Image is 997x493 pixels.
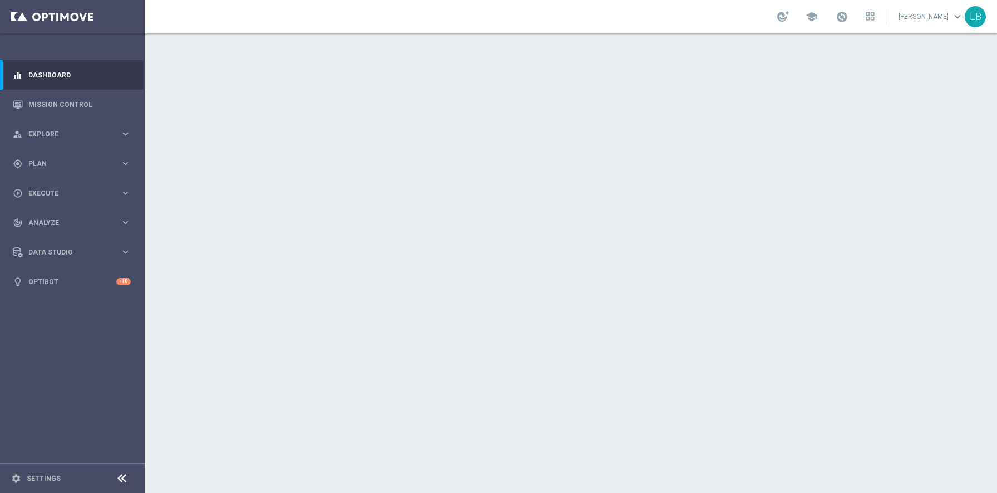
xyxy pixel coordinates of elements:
[27,475,61,482] a: Settings
[13,129,120,139] div: Explore
[806,11,818,23] span: school
[120,217,131,228] i: keyboard_arrow_right
[28,60,131,90] a: Dashboard
[13,267,131,296] div: Optibot
[12,71,131,80] button: equalizer Dashboard
[897,8,965,25] a: [PERSON_NAME]keyboard_arrow_down
[12,277,131,286] button: lightbulb Optibot +10
[28,219,120,226] span: Analyze
[12,248,131,257] button: Data Studio keyboard_arrow_right
[12,218,131,227] button: track_changes Analyze keyboard_arrow_right
[120,129,131,139] i: keyboard_arrow_right
[12,100,131,109] button: Mission Control
[13,159,120,169] div: Plan
[13,129,23,139] i: person_search
[116,278,131,285] div: +10
[120,247,131,257] i: keyboard_arrow_right
[120,158,131,169] i: keyboard_arrow_right
[11,474,21,484] i: settings
[12,189,131,198] button: play_circle_outline Execute keyboard_arrow_right
[965,6,986,27] div: LB
[13,70,23,80] i: equalizer
[12,130,131,139] button: person_search Explore keyboard_arrow_right
[13,60,131,90] div: Dashboard
[28,190,120,197] span: Execute
[13,90,131,119] div: Mission Control
[28,249,120,256] span: Data Studio
[13,159,23,169] i: gps_fixed
[13,218,23,228] i: track_changes
[13,188,120,198] div: Execute
[13,247,120,257] div: Data Studio
[28,90,131,119] a: Mission Control
[12,159,131,168] button: gps_fixed Plan keyboard_arrow_right
[28,267,116,296] a: Optibot
[13,277,23,287] i: lightbulb
[13,188,23,198] i: play_circle_outline
[28,131,120,138] span: Explore
[120,188,131,198] i: keyboard_arrow_right
[13,218,120,228] div: Analyze
[28,160,120,167] span: Plan
[951,11,964,23] span: keyboard_arrow_down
